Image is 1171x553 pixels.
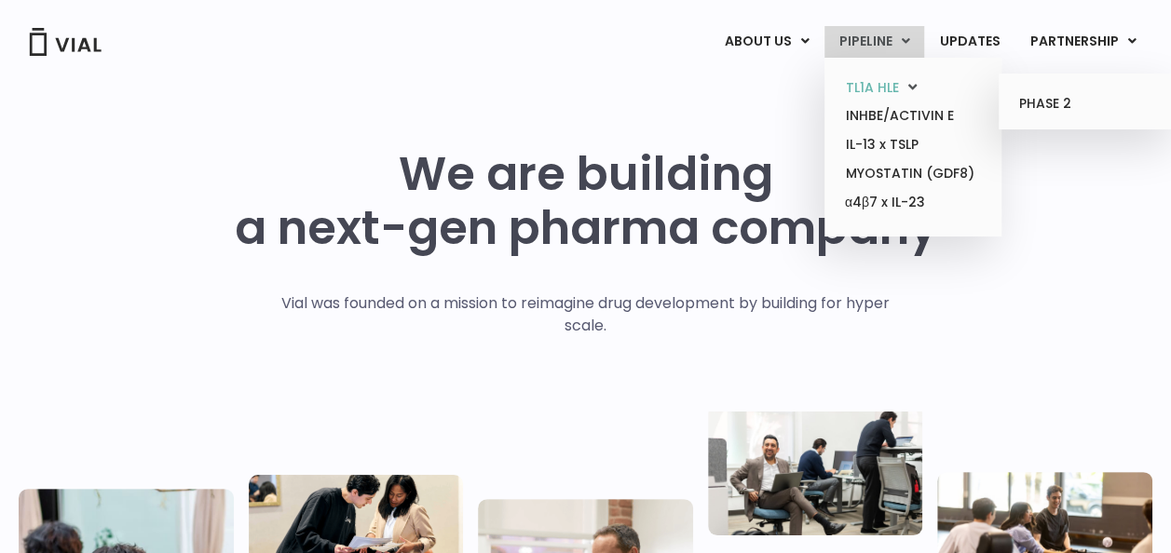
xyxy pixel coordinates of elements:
a: UPDATES [925,26,1014,58]
a: PIPELINEMenu Toggle [824,26,924,58]
a: PHASE 2 [1005,89,1168,119]
a: MYOSTATIN (GDF8) [831,159,994,188]
a: PARTNERSHIPMenu Toggle [1015,26,1151,58]
a: ABOUT USMenu Toggle [710,26,824,58]
img: Vial Logo [28,28,102,56]
p: Vial was founded on a mission to reimagine drug development by building for hyper scale. [262,292,909,337]
a: α4β7 x IL-23 [831,188,994,218]
h1: We are building a next-gen pharma company [235,147,937,255]
a: TL1A HLEMenu Toggle [831,74,994,102]
a: INHBE/ACTIVIN E [831,101,994,130]
a: IL-13 x TSLP [831,130,994,159]
img: Three people working in an office [708,405,923,535]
